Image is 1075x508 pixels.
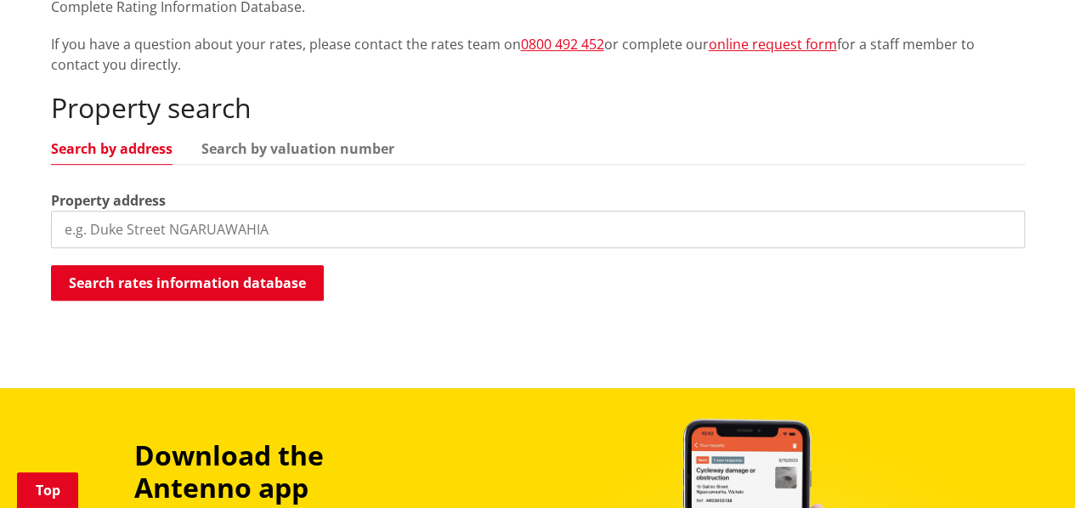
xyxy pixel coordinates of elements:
[51,265,324,301] button: Search rates information database
[51,211,1025,248] input: e.g. Duke Street NGARUAWAHIA
[521,35,604,54] a: 0800 492 452
[51,34,1025,75] p: If you have a question about your rates, please contact the rates team on or complete our for a s...
[51,190,166,211] label: Property address
[997,437,1058,498] iframe: Messenger Launcher
[201,142,394,155] a: Search by valuation number
[709,35,837,54] a: online request form
[51,142,173,155] a: Search by address
[51,92,1025,124] h2: Property search
[134,439,442,505] h3: Download the Antenno app
[17,472,78,508] a: Top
